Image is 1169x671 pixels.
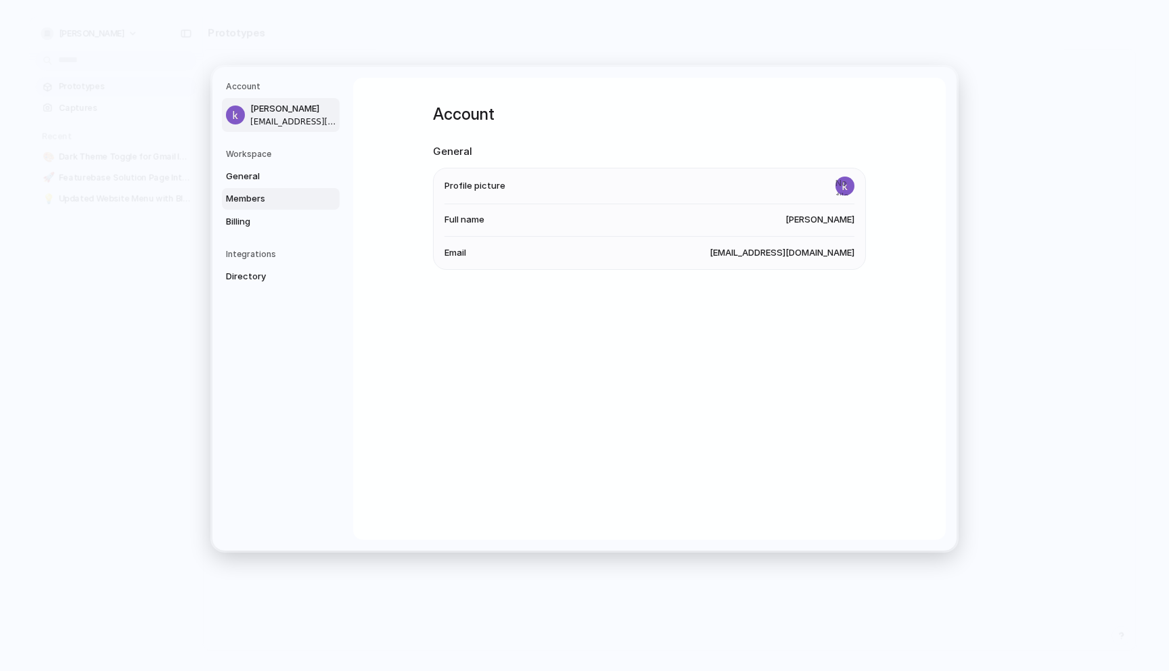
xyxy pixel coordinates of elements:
[226,214,313,228] span: Billing
[433,144,866,160] h2: General
[222,210,340,232] a: Billing
[710,246,854,260] span: [EMAIL_ADDRESS][DOMAIN_NAME]
[226,192,313,206] span: Members
[250,102,337,116] span: [PERSON_NAME]
[444,179,505,193] span: Profile picture
[226,80,340,93] h5: Account
[222,98,340,132] a: [PERSON_NAME][EMAIL_ADDRESS][DOMAIN_NAME]
[226,270,313,283] span: Directory
[444,246,466,260] span: Email
[226,248,340,260] h5: Integrations
[250,115,337,127] span: [EMAIL_ADDRESS][DOMAIN_NAME]
[444,213,484,227] span: Full name
[433,102,866,126] h1: Account
[222,188,340,210] a: Members
[785,213,854,227] span: [PERSON_NAME]
[222,165,340,187] a: General
[226,169,313,183] span: General
[222,266,340,287] a: Directory
[226,147,340,160] h5: Workspace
